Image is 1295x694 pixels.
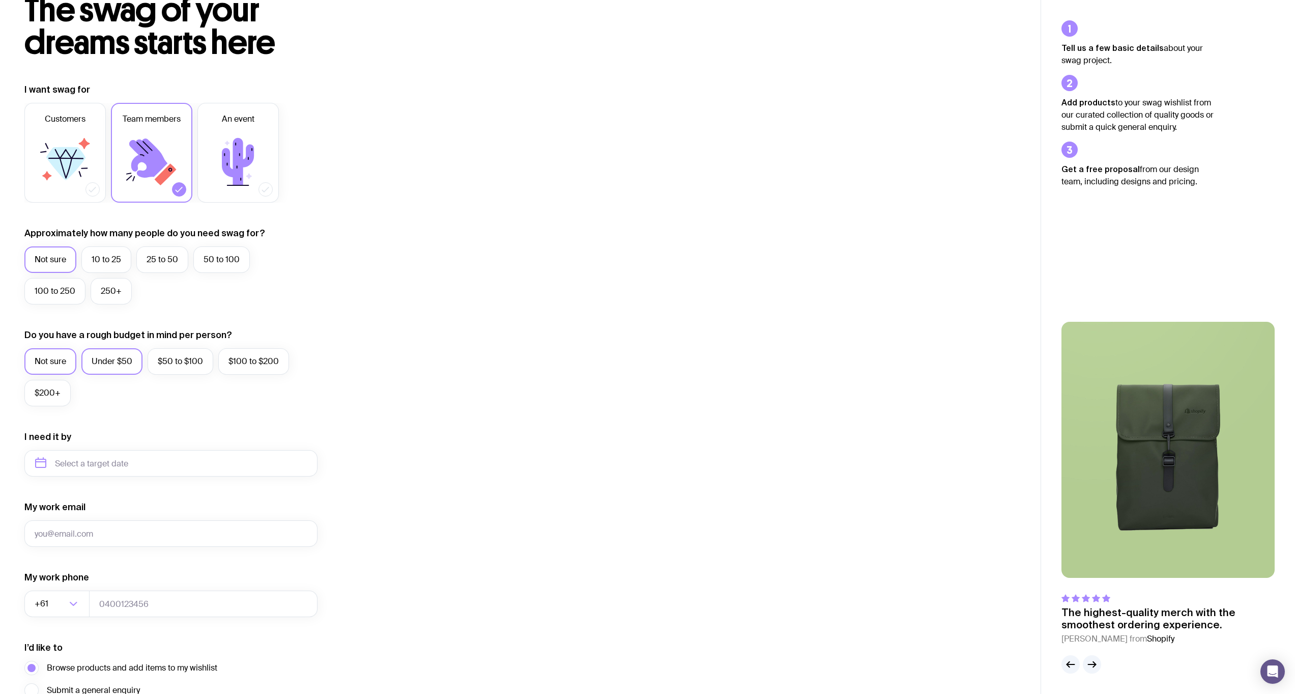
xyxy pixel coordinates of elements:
[47,662,217,674] span: Browse products and add items to my wishlist
[24,246,76,273] label: Not sure
[89,591,318,617] input: 0400123456
[24,84,90,96] label: I want swag for
[1061,163,1214,188] p: from our design team, including designs and pricing.
[24,642,63,654] label: I’d like to
[91,278,132,304] label: 250+
[24,431,71,443] label: I need it by
[24,450,318,477] input: Select a target date
[24,571,89,584] label: My work phone
[50,591,66,617] input: Search for option
[1061,98,1115,107] strong: Add products
[24,278,85,304] label: 100 to 250
[1061,164,1140,174] strong: Get a free proposal
[218,348,289,375] label: $100 to $200
[24,348,76,375] label: Not sure
[1260,659,1285,684] div: Open Intercom Messenger
[24,501,85,513] label: My work email
[24,520,318,547] input: you@email.com
[1147,633,1174,644] span: Shopify
[24,329,232,341] label: Do you have a rough budget in mind per person?
[24,227,265,239] label: Approximately how many people do you need swag for?
[81,246,131,273] label: 10 to 25
[1061,606,1275,631] p: The highest-quality merch with the smoothest ordering experience.
[1061,633,1275,645] cite: [PERSON_NAME] from
[45,113,85,125] span: Customers
[1061,43,1164,52] strong: Tell us a few basic details
[24,591,90,617] div: Search for option
[136,246,188,273] label: 25 to 50
[222,113,254,125] span: An event
[24,380,71,406] label: $200+
[1061,42,1214,67] p: about your swag project.
[148,348,213,375] label: $50 to $100
[35,591,50,617] span: +61
[193,246,250,273] label: 50 to 100
[1061,96,1214,133] p: to your swag wishlist from our curated collection of quality goods or submit a quick general enqu...
[81,348,142,375] label: Under $50
[123,113,181,125] span: Team members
